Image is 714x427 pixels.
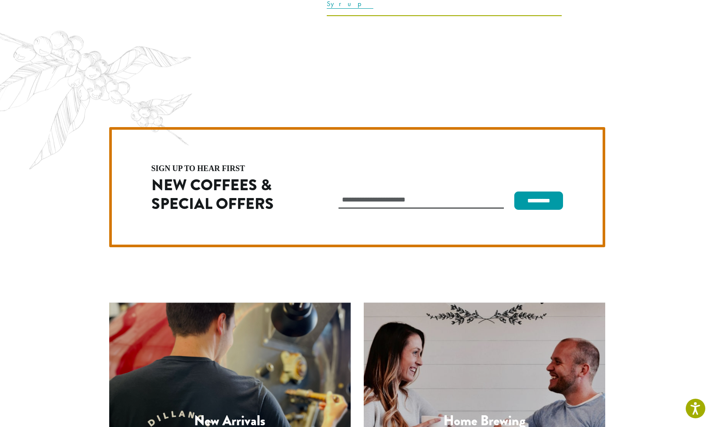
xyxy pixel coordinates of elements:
[151,176,301,213] h2: New Coffees & Special Offers
[151,165,301,172] h4: sign up to hear first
